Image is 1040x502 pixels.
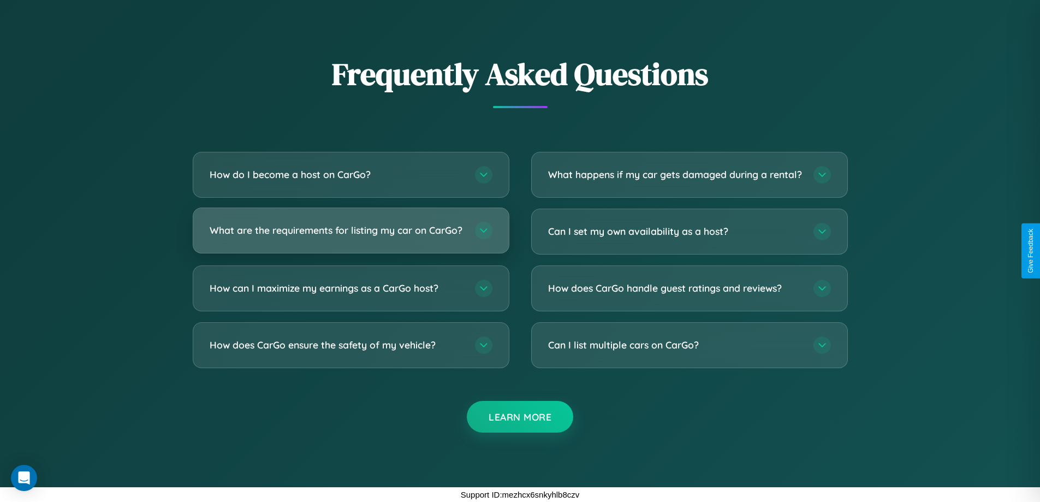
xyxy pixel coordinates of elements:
h3: How do I become a host on CarGo? [210,168,464,181]
div: Open Intercom Messenger [11,465,37,491]
h3: How does CarGo handle guest ratings and reviews? [548,281,803,295]
h3: What are the requirements for listing my car on CarGo? [210,223,464,237]
div: Give Feedback [1027,229,1035,273]
h2: Frequently Asked Questions [193,53,848,95]
h3: How does CarGo ensure the safety of my vehicle? [210,338,464,352]
button: Learn More [467,401,573,433]
h3: What happens if my car gets damaged during a rental? [548,168,803,181]
p: Support ID: mezhcx6snkyhlb8czv [461,487,580,502]
h3: Can I set my own availability as a host? [548,225,803,238]
h3: How can I maximize my earnings as a CarGo host? [210,281,464,295]
h3: Can I list multiple cars on CarGo? [548,338,803,352]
